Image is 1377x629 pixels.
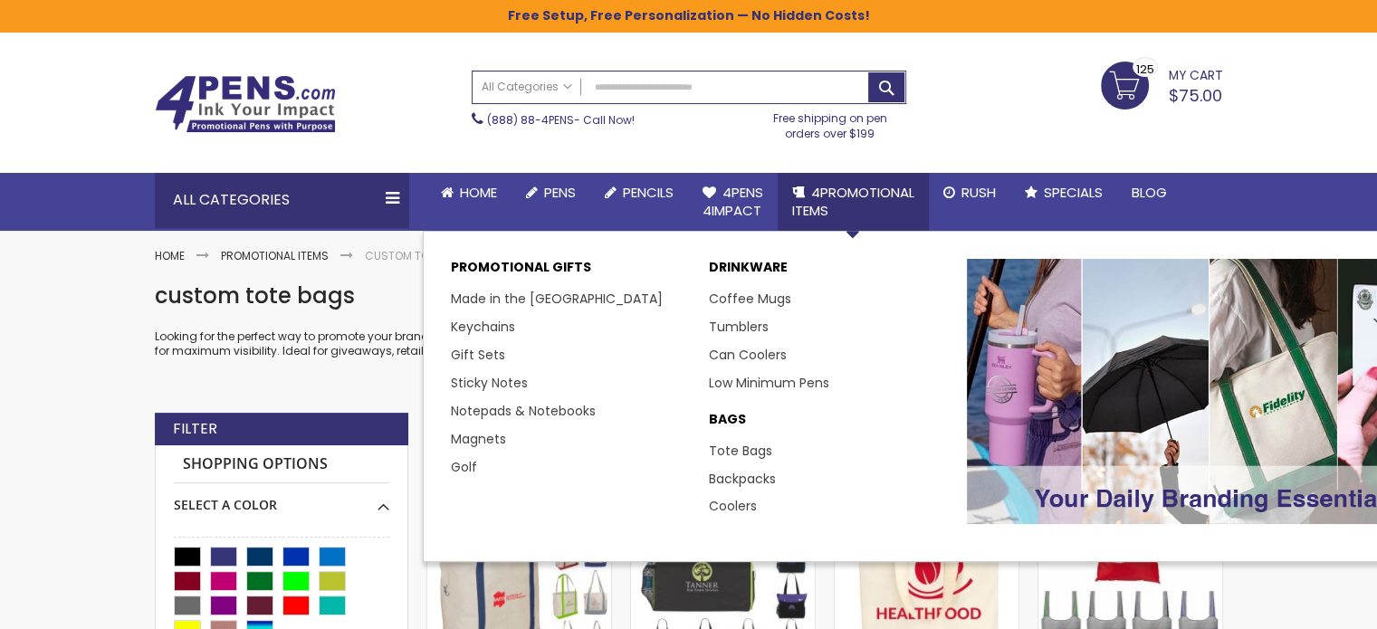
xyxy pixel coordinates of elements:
[778,173,929,232] a: 4PROMOTIONALITEMS
[688,173,778,232] a: 4Pens4impact
[1132,183,1167,202] span: Blog
[451,290,663,308] a: Made in the [GEOGRAPHIC_DATA]
[473,71,581,101] a: All Categories
[487,112,574,128] a: (888) 88-4PENS
[709,290,791,308] a: Coffee Mugs
[709,411,949,437] a: BAGS
[961,183,996,202] span: Rush
[426,173,512,213] a: Home
[1044,183,1103,202] span: Specials
[451,259,691,285] p: Promotional Gifts
[1228,580,1377,629] iframe: Google Customer Reviews
[709,442,772,460] a: Tote Bags
[173,419,217,439] strong: Filter
[155,248,185,263] a: Home
[451,318,515,336] a: Keychains
[623,183,674,202] span: Pencils
[155,75,336,133] img: 4Pens Custom Pens and Promotional Products
[174,483,389,514] div: Select A Color
[155,329,1223,358] p: Looking for the perfect way to promote your brand? Our reusable tote bags are eco-friendly, and p...
[709,259,949,285] a: DRINKWARE
[221,248,329,263] a: Promotional Items
[1136,61,1154,78] span: 125
[1010,173,1117,213] a: Specials
[487,112,635,128] span: - Call Now!
[155,173,408,227] div: All Categories
[929,173,1010,213] a: Rush
[709,497,757,515] a: Coolers
[709,470,776,488] a: Backpacks
[544,183,576,202] span: Pens
[1101,62,1223,107] a: $75.00 125
[792,183,914,220] span: 4PROMOTIONAL ITEMS
[709,374,829,392] a: Low Minimum Pens
[512,173,590,213] a: Pens
[451,374,528,392] a: Sticky Notes
[1117,173,1181,213] a: Blog
[460,183,497,202] span: Home
[155,281,1223,310] h1: custom tote bags
[451,458,477,476] a: Golf
[174,445,389,484] strong: Shopping Options
[590,173,688,213] a: Pencils
[451,402,596,420] a: Notepads & Notebooks
[709,318,769,336] a: Tumblers
[365,248,474,263] strong: Custom Tote Bags
[709,346,787,364] a: Can Coolers
[1169,84,1222,107] span: $75.00
[451,346,505,364] a: Gift Sets
[754,104,906,140] div: Free shipping on pen orders over $199
[703,183,763,220] span: 4Pens 4impact
[482,80,572,94] span: All Categories
[451,430,506,448] a: Magnets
